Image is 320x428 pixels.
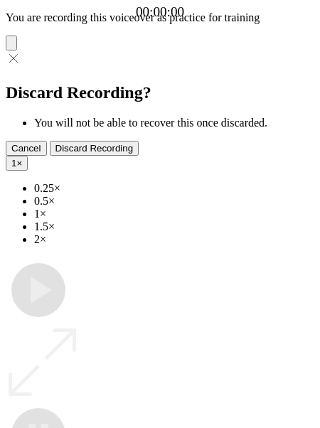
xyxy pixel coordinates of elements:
li: 0.25× [34,182,314,195]
li: 1× [34,208,314,220]
button: 1× [6,156,28,171]
a: 00:00:00 [136,4,184,20]
p: You are recording this voiceover as practice for training [6,11,314,24]
li: 0.5× [34,195,314,208]
li: 1.5× [34,220,314,233]
h2: Discard Recording? [6,83,314,102]
li: 2× [34,233,314,246]
span: 1 [11,158,16,168]
li: You will not be able to recover this once discarded. [34,117,314,129]
button: Discard Recording [50,141,139,156]
button: Cancel [6,141,47,156]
